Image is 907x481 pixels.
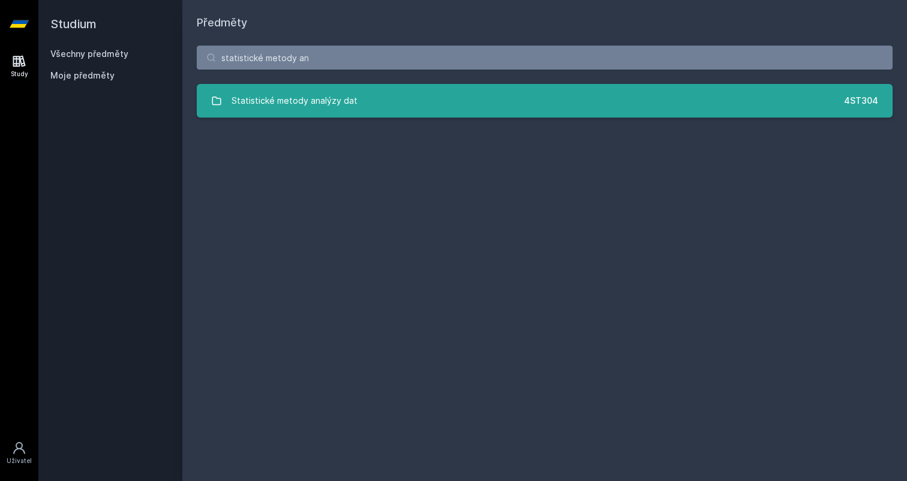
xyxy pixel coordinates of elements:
[50,70,115,82] span: Moje předměty
[2,435,36,471] a: Uživatel
[50,49,128,59] a: Všechny předměty
[232,89,358,113] div: Statistické metody analýzy dat
[2,48,36,85] a: Study
[7,456,32,465] div: Uživatel
[844,95,878,107] div: 4ST304
[197,46,893,70] input: Název nebo ident předmětu…
[197,14,893,31] h1: Předměty
[11,70,28,79] div: Study
[197,84,893,118] a: Statistické metody analýzy dat 4ST304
